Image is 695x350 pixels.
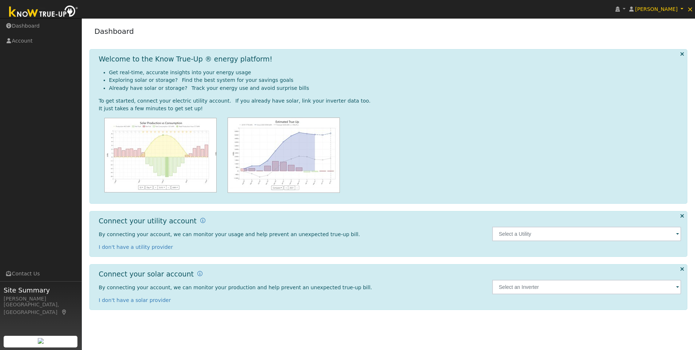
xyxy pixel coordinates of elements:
li: Get real-time, accurate insights into your energy usage [109,69,682,76]
img: Know True-Up [5,4,82,20]
span: By connecting your account, we can monitor your production and help prevent an unexpected true-up... [99,285,372,290]
img: retrieve [38,338,44,344]
a: I don't have a utility provider [99,244,173,250]
span: By connecting your account, we can monitor your usage and help prevent an unexpected true-up bill. [99,231,360,237]
a: I don't have a solar provider [99,297,171,303]
input: Select a Utility [492,227,681,241]
a: Map [61,309,68,315]
div: [GEOGRAPHIC_DATA], [GEOGRAPHIC_DATA] [4,301,78,316]
span: × [687,5,693,13]
div: It just takes a few minutes to get set up! [99,105,682,112]
span: Site Summary [4,285,78,295]
a: Dashboard [95,27,134,36]
li: Exploring solar or storage? Find the best system for your savings goals [109,76,682,84]
li: Already have solar or storage? Track your energy use and avoid surprise bills [109,84,682,92]
h1: Welcome to the Know True-Up ® energy platform! [99,55,273,63]
span: [PERSON_NAME] [635,6,678,12]
input: Select an Inverter [492,280,681,294]
h1: Connect your utility account [99,217,197,225]
div: To get started, connect your electric utility account. If you already have solar, link your inver... [99,97,682,105]
h1: Connect your solar account [99,270,194,278]
div: [PERSON_NAME] [4,295,78,303]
